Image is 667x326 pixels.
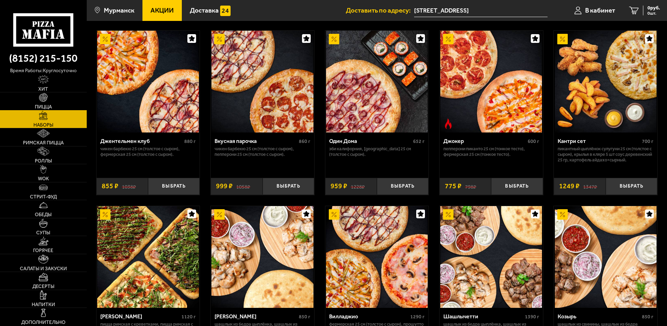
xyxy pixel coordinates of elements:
[30,195,57,199] span: Стрит-фуд
[583,183,597,190] s: 1347 ₽
[150,7,174,14] span: Акции
[440,206,543,308] a: АкционныйШашлычетти
[216,183,233,190] span: 999 ₽
[559,183,580,190] span: 1249 ₽
[351,183,365,190] s: 1228 ₽
[440,206,542,308] img: Шашлычетти
[557,209,568,220] img: Акционный
[554,206,657,308] a: АкционныйКозырь
[104,7,134,14] span: Мурманск
[329,138,412,144] div: Один Дома
[102,183,118,190] span: 855 ₽
[443,209,453,220] img: Акционный
[96,206,200,308] a: АкционныйМама Миа
[38,176,49,181] span: WOK
[214,34,225,44] img: Акционный
[525,314,539,320] span: 1390 г
[443,138,526,144] div: Джокер
[329,313,409,320] div: Вилладжио
[181,314,196,320] span: 1120 г
[445,183,462,190] span: 775 ₽
[443,313,523,320] div: Шашлычетти
[220,6,231,16] img: 15daf4d41897b9f0e9f617042186c801.svg
[647,6,660,10] span: 0 руб.
[35,159,52,164] span: Роллы
[331,183,347,190] span: 959 ₽
[410,314,425,320] span: 1290 г
[440,31,542,132] img: Джокер
[211,206,314,308] a: АкционныйДон Цыпа
[647,11,660,15] span: 0 шт.
[554,31,657,132] a: АкционныйКантри сет
[555,206,657,308] img: Козырь
[414,4,548,17] span: Траловая улица, 8к2
[236,183,250,190] s: 1058 ₽
[443,146,539,157] p: Пепперони Пиканто 25 см (тонкое тесто), Фермерская 25 см (тонкое тесто).
[443,34,453,44] img: Акционный
[36,230,50,235] span: Супы
[148,178,200,195] button: Выбрать
[35,105,52,109] span: Пицца
[23,141,64,145] span: Римская пицца
[329,209,339,220] img: Акционный
[122,183,136,190] s: 1038 ₽
[35,212,52,217] span: Обеды
[555,31,657,132] img: Кантри сет
[215,313,297,320] div: [PERSON_NAME]
[20,266,67,271] span: Салаты и закуски
[642,138,653,144] span: 700 г
[299,138,310,144] span: 860 г
[413,138,425,144] span: 652 г
[414,4,548,17] input: Ваш адрес доставки
[32,284,54,289] span: Десерты
[33,123,53,128] span: Наборы
[100,313,180,320] div: [PERSON_NAME]
[97,206,199,308] img: Мама Миа
[557,34,568,44] img: Акционный
[443,119,453,129] img: Острое блюдо
[326,31,428,132] img: Один Дома
[329,146,425,157] p: Эби Калифорния, [GEOGRAPHIC_DATA] 25 см (толстое с сыром).
[491,178,543,195] button: Выбрать
[346,7,414,14] span: Доставить по адресу:
[211,206,313,308] img: Дон Цыпа
[97,31,199,132] img: Джентельмен клуб
[325,206,429,308] a: АкционныйВилладжио
[96,31,200,132] a: АкционныйДжентельмен клуб
[377,178,428,195] button: Выбрать
[190,7,219,14] span: Доставка
[38,87,48,92] span: Хит
[211,31,313,132] img: Вкусная парочка
[642,314,653,320] span: 850 г
[558,138,640,144] div: Кантри сет
[100,146,196,157] p: Чикен Барбекю 25 см (толстое с сыром), Фермерская 25 см (толстое с сыром).
[558,146,653,163] p: Пикантный цыплёнок сулугуни 25 см (толстое с сыром), крылья в кляре 5 шт соус деревенский 25 гр, ...
[263,178,314,195] button: Выбрать
[21,320,65,325] span: Дополнительно
[100,138,183,144] div: Джентельмен клуб
[606,178,657,195] button: Выбрать
[326,206,428,308] img: Вилладжио
[33,248,53,253] span: Горячее
[215,138,297,144] div: Вкусная парочка
[184,138,196,144] span: 880 г
[214,209,225,220] img: Акционный
[32,302,55,307] span: Напитки
[211,31,314,132] a: АкционныйВкусная парочка
[325,31,429,132] a: АкционныйОдин Дома
[100,209,110,220] img: Акционный
[215,146,310,157] p: Чикен Барбекю 25 см (толстое с сыром), Пепперони 25 см (толстое с сыром).
[558,313,640,320] div: Козырь
[465,183,476,190] s: 798 ₽
[299,314,310,320] span: 850 г
[100,34,110,44] img: Акционный
[528,138,539,144] span: 600 г
[440,31,543,132] a: АкционныйОстрое блюдоДжокер
[585,7,615,14] span: В кабинет
[329,34,339,44] img: Акционный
